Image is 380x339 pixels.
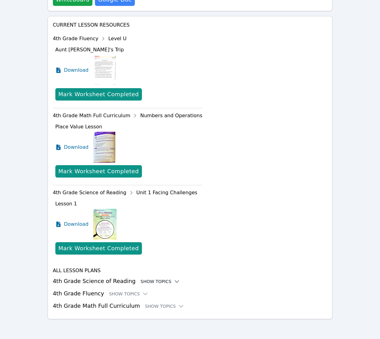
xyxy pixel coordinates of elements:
[53,302,327,310] h3: 4th Grade Math Full Curriculum
[64,67,89,74] span: Download
[93,209,117,240] img: Lesson 1
[53,188,203,198] div: 4th Grade Science of Reading Unit 1 Facing Challenges
[93,132,115,163] img: Place Value Lesson
[53,111,203,121] div: 4th Grade Math Full Curriculum Numbers and Operations
[55,165,142,178] button: Mark Worksheet Completed
[58,167,139,176] div: Mark Worksheet Completed
[55,55,89,86] a: Download
[58,244,139,253] div: Mark Worksheet Completed
[109,291,149,297] button: Show Topics
[64,144,89,151] span: Download
[53,34,203,44] div: 4th Grade Fluency Level U
[141,278,180,285] button: Show Topics
[55,47,124,53] span: Aunt [PERSON_NAME]'s Trip
[55,124,102,130] span: Place Value Lesson
[64,221,89,228] span: Download
[53,277,327,285] h3: 4th Grade Science of Reading
[55,132,89,163] a: Download
[55,242,142,255] button: Mark Worksheet Completed
[55,201,77,207] span: Lesson 1
[53,21,327,29] h4: Current Lesson Resources
[55,88,142,101] button: Mark Worksheet Completed
[145,303,185,309] button: Show Topics
[53,267,327,274] h4: All Lesson Plans
[58,90,139,99] div: Mark Worksheet Completed
[55,209,89,240] a: Download
[93,55,117,86] img: Aunt Lisa's Trip
[53,289,327,298] h3: 4th Grade Fluency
